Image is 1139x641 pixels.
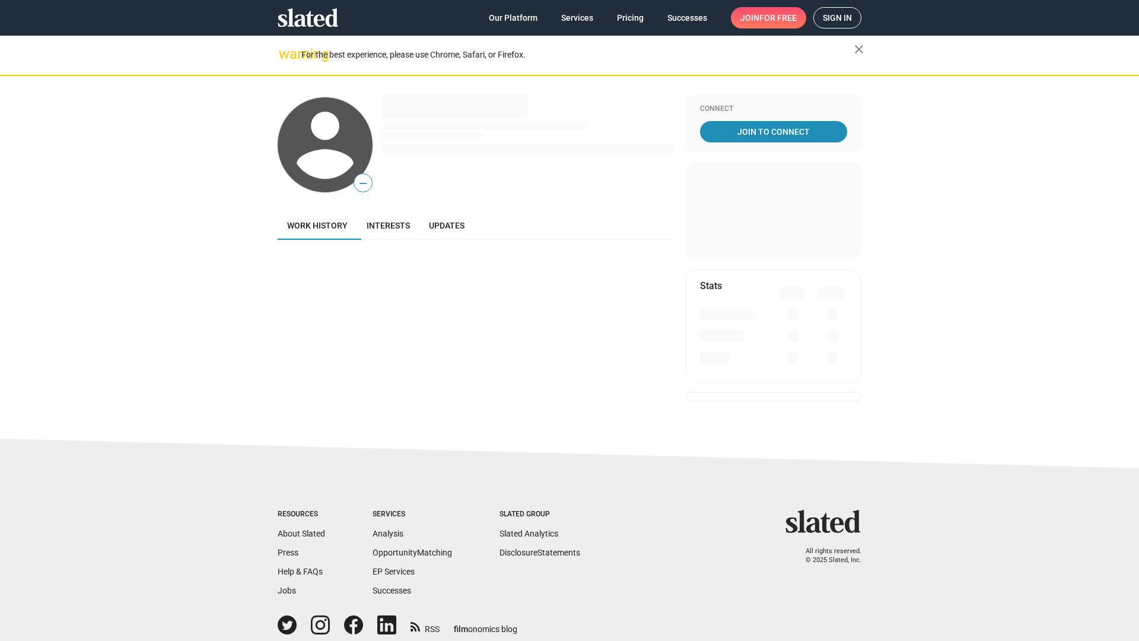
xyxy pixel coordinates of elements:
div: Slated Group [499,510,580,519]
mat-icon: warning [279,47,293,61]
a: Successes [373,586,411,595]
a: Our Platform [479,7,547,28]
a: Updates [419,211,474,240]
div: For the best experience, please use Chrome, Safari, or Firefox. [301,47,854,63]
span: Our Platform [489,7,537,28]
a: About Slated [278,529,325,538]
span: Join [740,7,797,28]
a: Jobs [278,586,296,595]
a: Joinfor free [731,7,806,28]
a: Work history [278,211,357,240]
span: Work history [287,221,348,230]
span: Sign in [823,8,852,28]
a: Services [552,7,603,28]
div: Resources [278,510,325,519]
mat-icon: close [852,42,866,56]
a: Join To Connect [700,121,847,142]
span: Interests [367,221,410,230]
span: Services [561,7,593,28]
mat-card-title: Stats [700,280,722,292]
span: film [454,624,468,634]
a: Interests [357,211,419,240]
span: Pricing [617,7,644,28]
a: RSS [411,617,440,635]
a: Press [278,548,298,557]
div: Connect [700,104,847,114]
a: EP Services [373,567,415,576]
span: — [354,176,372,191]
span: Successes [667,7,707,28]
a: Successes [658,7,717,28]
a: filmonomics blog [454,614,517,635]
span: Updates [429,221,464,230]
a: DisclosureStatements [499,548,580,557]
a: Slated Analytics [499,529,558,538]
a: Analysis [373,529,403,538]
span: Join To Connect [702,121,845,142]
a: Sign in [813,7,861,28]
span: for free [759,7,797,28]
div: Services [373,510,452,519]
a: OpportunityMatching [373,548,452,557]
a: Pricing [607,7,653,28]
p: All rights reserved. © 2025 Slated, Inc. [793,547,861,564]
a: Help & FAQs [278,567,323,576]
